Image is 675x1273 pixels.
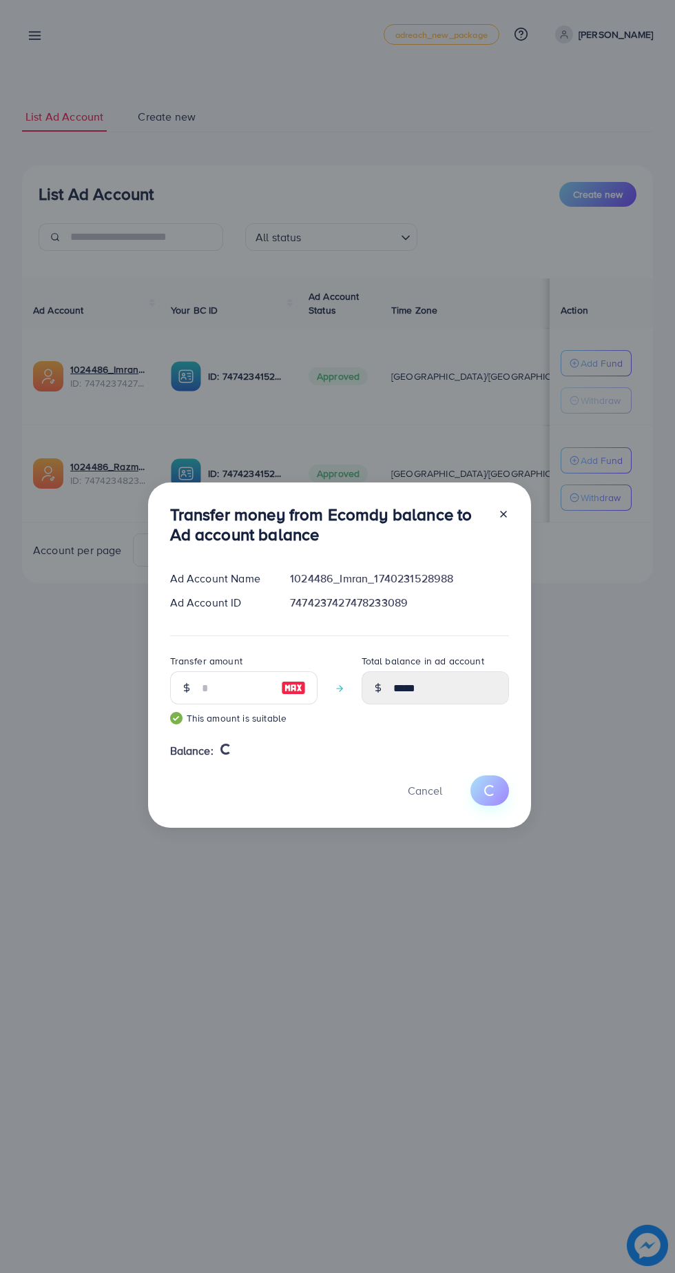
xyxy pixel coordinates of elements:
div: 7474237427478233089 [279,595,519,611]
img: guide [170,712,183,724]
img: image [281,680,306,696]
div: Ad Account Name [159,571,280,587]
h3: Transfer money from Ecomdy balance to Ad account balance [170,505,487,544]
small: This amount is suitable [170,711,318,725]
label: Total balance in ad account [362,654,484,668]
div: Ad Account ID [159,595,280,611]
span: Cancel [408,783,442,798]
button: Cancel [391,775,459,805]
span: Balance: [170,743,214,759]
label: Transfer amount [170,654,242,668]
div: 1024486_Imran_1740231528988 [279,571,519,587]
